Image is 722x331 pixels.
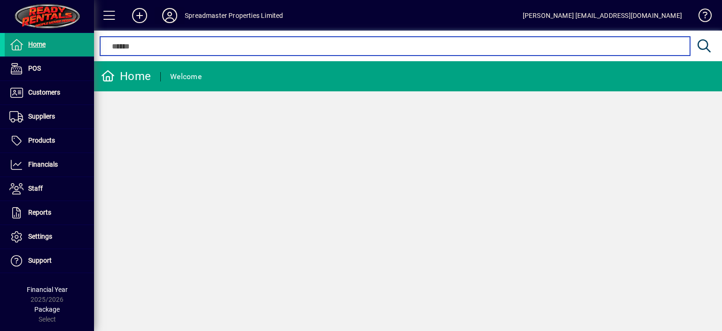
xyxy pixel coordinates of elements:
[523,8,682,23] div: [PERSON_NAME] [EMAIL_ADDRESS][DOMAIN_NAME]
[27,286,68,293] span: Financial Year
[5,225,94,249] a: Settings
[28,257,52,264] span: Support
[28,113,55,120] span: Suppliers
[5,249,94,273] a: Support
[5,105,94,129] a: Suppliers
[28,233,52,240] span: Settings
[101,69,151,84] div: Home
[28,89,60,96] span: Customers
[125,7,155,24] button: Add
[28,161,58,168] span: Financials
[28,40,46,48] span: Home
[28,185,43,192] span: Staff
[5,177,94,201] a: Staff
[28,137,55,144] span: Products
[155,7,185,24] button: Profile
[5,81,94,105] a: Customers
[691,2,710,32] a: Knowledge Base
[5,201,94,225] a: Reports
[5,57,94,81] a: POS
[5,153,94,177] a: Financials
[28,65,41,72] span: POS
[185,8,283,23] div: Spreadmaster Properties Limited
[170,69,202,84] div: Welcome
[5,129,94,153] a: Products
[28,209,51,216] span: Reports
[34,306,60,313] span: Package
